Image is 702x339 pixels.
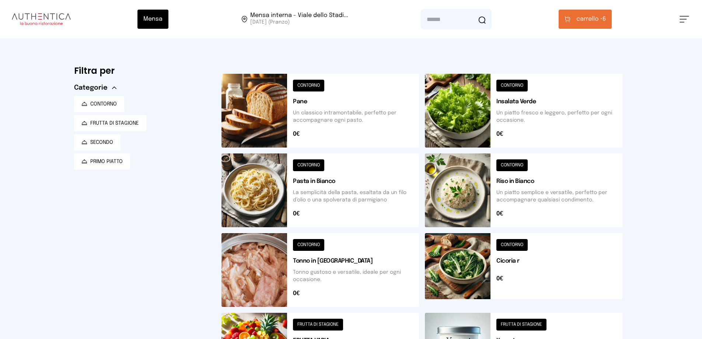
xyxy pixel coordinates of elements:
[90,100,117,108] span: CONTORNO
[90,139,113,146] span: SECONDO
[576,15,606,24] span: 6
[559,10,612,29] button: carrello •6
[576,15,603,24] span: carrello •
[12,13,71,25] img: logo.8f33a47.png
[90,120,139,127] span: FRUTTA DI STAGIONE
[74,83,116,93] button: Categorie
[74,115,146,131] button: FRUTTA DI STAGIONE
[74,83,108,93] span: Categorie
[74,134,121,151] button: SECONDO
[74,153,130,170] button: PRIMO PIATTO
[250,13,348,26] span: Viale dello Stadio, 77, 05100 Terni TR, Italia
[137,10,168,29] button: Mensa
[250,18,348,26] span: [DATE] (Pranzo)
[74,65,210,77] h6: Filtra per
[74,96,124,112] button: CONTORNO
[90,158,123,165] span: PRIMO PIATTO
